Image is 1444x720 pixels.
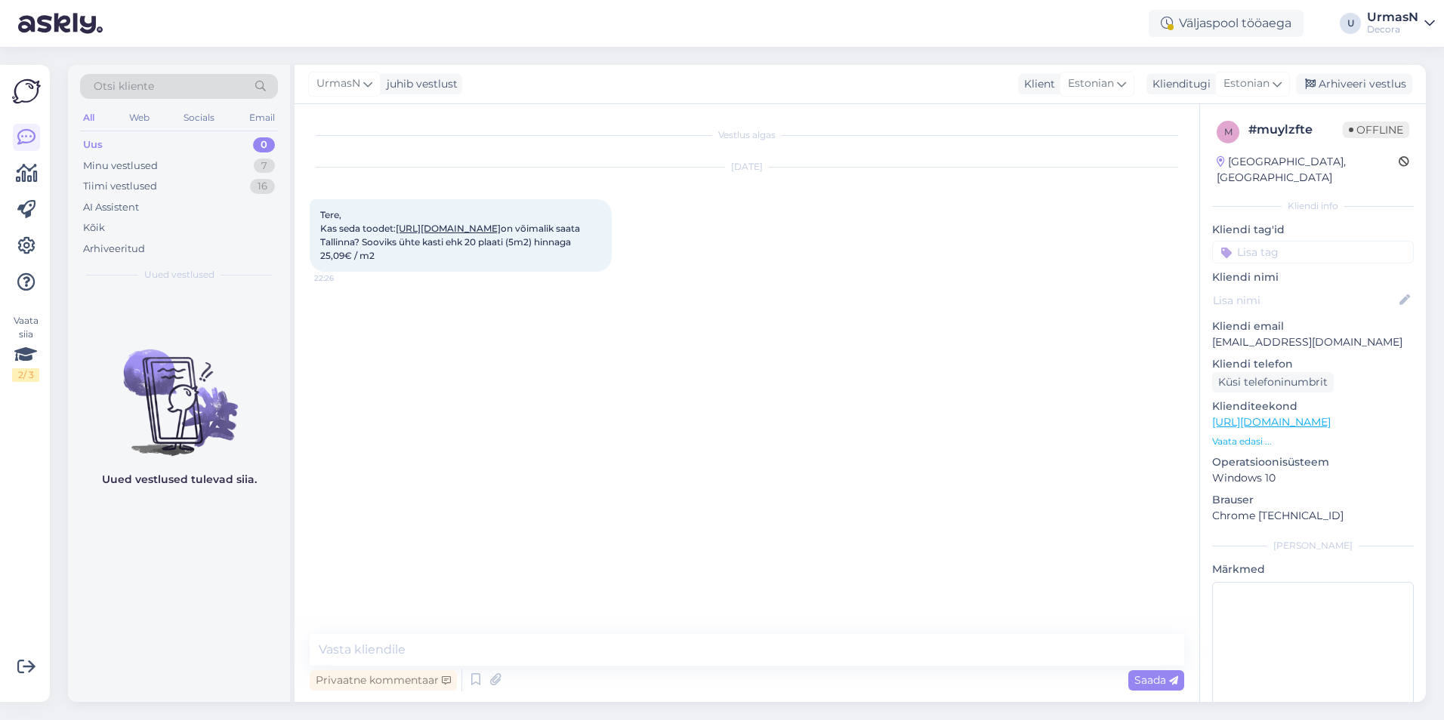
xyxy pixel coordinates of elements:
[80,108,97,128] div: All
[1212,334,1414,350] p: [EMAIL_ADDRESS][DOMAIN_NAME]
[316,75,360,92] span: UrmasN
[1212,562,1414,577] p: Märkmed
[1212,318,1414,334] p: Kliendi email
[68,322,290,458] img: No chats
[180,108,218,128] div: Socials
[1212,492,1414,508] p: Brauser
[310,128,1184,142] div: Vestlus algas
[396,223,501,234] a: [URL][DOMAIN_NAME]
[1212,241,1414,263] input: Lisa tag
[1146,76,1211,92] div: Klienditugi
[1212,199,1414,213] div: Kliendi info
[1296,74,1412,94] div: Arhiveeri vestlus
[1212,398,1414,414] p: Klienditeekond
[1212,454,1414,470] p: Operatsioonisüsteem
[310,160,1184,174] div: [DATE]
[1212,269,1414,285] p: Kliendi nimi
[1212,435,1414,448] p: Vaata edasi ...
[1367,11,1435,35] a: UrmasNDecora
[83,200,139,215] div: AI Assistent
[310,670,457,691] div: Privaatne kommentaar
[83,242,145,257] div: Arhiveeritud
[1224,126,1233,137] span: m
[254,158,275,174] div: 7
[1367,11,1418,23] div: UrmasN
[1213,292,1396,309] input: Lisa nimi
[1212,508,1414,524] p: Chrome [TECHNICAL_ID]
[1248,121,1343,139] div: # muylzfte
[1223,75,1270,92] span: Estonian
[102,472,257,488] p: Uued vestlused tulevad siia.
[12,77,41,106] img: Askly Logo
[1134,673,1178,687] span: Saada
[144,268,214,282] span: Uued vestlused
[126,108,153,128] div: Web
[1212,372,1334,392] div: Küsi telefoninumbrit
[1217,154,1399,186] div: [GEOGRAPHIC_DATA], [GEOGRAPHIC_DATA]
[1367,23,1418,35] div: Decora
[12,368,39,382] div: 2 / 3
[1068,75,1114,92] span: Estonian
[1212,356,1414,372] p: Kliendi telefon
[320,209,582,261] span: Tere, Kas seda toodet: on võimalik saata Tallinna? Sooviks ühte kasti ehk 20 plaati (5m2) hinnaga...
[250,179,275,194] div: 16
[381,76,458,92] div: juhib vestlust
[1212,470,1414,486] p: Windows 10
[1212,222,1414,238] p: Kliendi tag'id
[94,78,154,94] span: Otsi kliente
[83,137,103,152] div: Uus
[1212,539,1414,552] div: [PERSON_NAME]
[1018,76,1055,92] div: Klient
[1343,122,1409,138] span: Offline
[83,179,157,194] div: Tiimi vestlused
[83,158,158,174] div: Minu vestlused
[253,137,275,152] div: 0
[246,108,278,128] div: Email
[314,272,371,284] span: 22:26
[83,220,105,235] div: Kõik
[1149,10,1304,37] div: Väljaspool tööaega
[12,314,39,382] div: Vaata siia
[1212,415,1331,429] a: [URL][DOMAIN_NAME]
[1340,13,1361,34] div: U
